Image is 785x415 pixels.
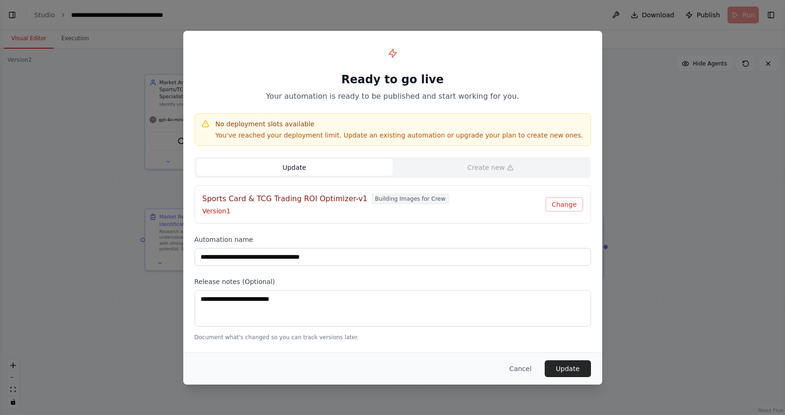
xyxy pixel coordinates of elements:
[371,193,449,204] span: Building Images for Crew
[194,91,591,102] p: Your automation is ready to be published and start working for you.
[216,119,583,129] h4: No deployment slots available
[196,159,393,176] button: Update
[194,277,591,286] label: Release notes (Optional)
[546,197,583,211] button: Change
[202,206,546,216] p: Version 1
[202,193,368,204] h4: Sports Card & TCG Trading ROI Optimizer-v1
[545,360,591,377] button: Update
[502,360,539,377] button: Cancel
[216,131,583,140] p: You've reached your deployment limit. Update an existing automation or upgrade your plan to creat...
[393,159,589,176] button: Create new
[194,235,591,244] label: Automation name
[194,72,591,87] h1: Ready to go live
[194,334,591,341] p: Document what's changed so you can track versions later.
